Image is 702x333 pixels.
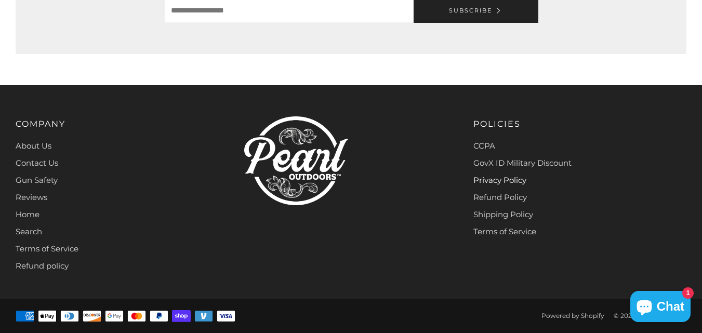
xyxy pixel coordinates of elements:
[473,116,686,132] h3: Policies
[16,261,69,271] a: Refund policy
[473,227,536,236] a: Terms of Service
[541,312,604,319] a: Powered by Shopify
[473,158,572,168] a: GovX ID Military Discount
[16,227,42,236] a: Search
[16,141,51,151] a: About Us
[473,141,495,151] a: CCPA
[473,209,533,219] a: Shipping Policy
[16,158,58,168] a: Contact Us
[16,244,78,254] a: Terms of Service
[244,116,348,205] img: Pearl Outdoors | Luxury Leather Pistol Bags & Executive Range Bags
[627,291,694,325] inbox-online-store-chat: Shopify online store chat
[16,209,39,219] a: Home
[473,192,527,202] a: Refund Policy
[473,175,526,185] a: Privacy Policy
[16,192,47,202] a: Reviews
[614,312,686,319] span: © 2025, Pearl Outdoors
[16,175,58,185] a: Gun Safety
[16,116,229,132] h3: Company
